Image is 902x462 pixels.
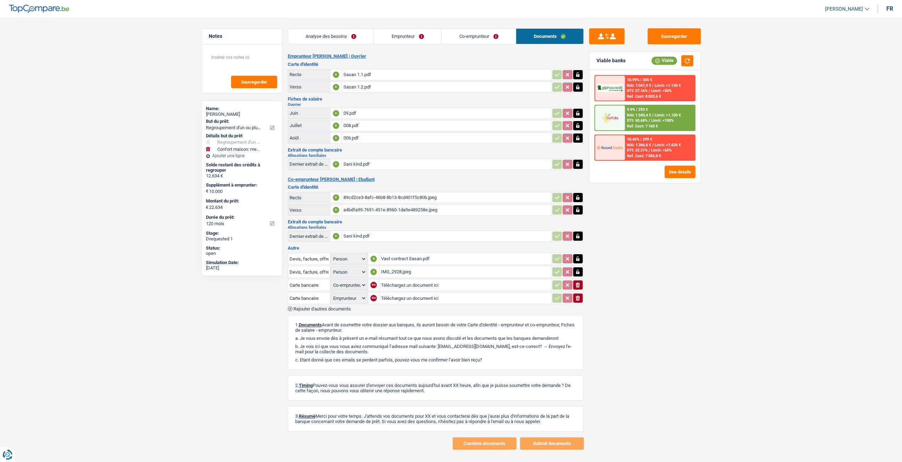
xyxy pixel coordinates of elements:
div: Ref. Cost: 8 003,6 € [627,94,661,99]
div: Juin [290,110,329,116]
div: A [333,110,339,116]
div: 008.pdf [343,120,550,131]
h3: Carte d'identité [288,62,584,67]
span: / [652,143,654,147]
div: A [370,269,377,275]
h5: Notes [209,33,275,39]
span: DTI: 57.16% [627,89,648,93]
div: A [333,207,339,213]
h2: Co-emprunteur [PERSON_NAME] | Etudiant [288,177,584,182]
label: Montant du prêt: [206,198,276,204]
div: Ref. Cost: 7 584,8 € [627,154,661,158]
div: 006.pdf [343,133,550,143]
span: Limit: <100% [651,118,674,123]
label: Durée du prêt: [206,215,276,220]
span: / [649,89,650,93]
img: Record Credits [597,141,623,154]
div: A [333,233,339,239]
div: Août [290,135,329,141]
div: fr [886,5,893,12]
div: 09.pdf [343,108,550,119]
div: [DATE] [206,265,278,271]
div: A [333,194,339,201]
span: Limit: <65% [651,148,672,153]
h3: Carte d'identité [288,185,584,189]
h2: Ouvrier [288,103,584,107]
div: A [333,135,339,141]
img: Cofidis [597,111,623,124]
span: Timing [299,383,313,388]
p: 3. Merci pour votre temps. J'attends vos documents pour XX et vous contacterai dès que j'aurai p... [295,413,576,424]
span: € [206,188,208,194]
span: DTI: 50.68% [627,118,648,123]
span: NAI: 1 041,9 € [627,83,651,88]
h2: Allocations familiales [288,154,584,158]
a: Co-emprunteur [442,29,516,44]
div: 10.45% | 299 € [627,137,652,142]
span: / [652,113,654,118]
span: Limit: >1.150 € [655,83,681,88]
div: NA [370,295,377,301]
button: See details [665,166,695,178]
p: b. Je vois ici que vous nous aviez communiqué l’adresse mail suivante: [EMAIL_ADDRESS][DOMAIN_NA... [295,344,576,354]
div: 9.9% | 293 € [627,107,648,112]
div: A [370,256,377,262]
div: A [333,161,339,167]
label: Supplément à emprunter: [206,182,276,188]
span: NAI: 1 340,4 € [627,113,651,118]
button: Submit documents [520,437,584,450]
label: But du prêt: [206,119,276,124]
div: NA [370,282,377,288]
span: Limit: >1.626 € [655,143,681,147]
p: c. Etant donné que ces emails se perdent parfois, pouvez-vous me confirmer l’avoir bien reçu? [295,357,576,363]
span: Limit: >1.100 € [655,113,681,118]
h3: Extrait de compte bancaire [288,148,584,152]
span: DTI: 52.21% [627,148,648,153]
div: Dernier extrait de compte pour vos allocations familiales [290,161,329,167]
div: Name: [206,106,278,112]
div: Viable banks [596,58,626,64]
div: Sasan 1.1.pdf [343,69,550,80]
div: Recto [290,195,329,200]
div: 10.99% | 305 € [627,78,652,82]
div: Sasan 1.2.pdf [343,82,550,92]
span: Résumé [299,413,315,419]
p: 2. Pouvez-vous vous assurer d'envoyer ces documents aujourd'hui avant XX heure, afin que je puiss... [295,383,576,393]
div: Solde restant des crédits à regrouper [206,162,278,173]
h3: Extrait de compte bancaire [288,219,584,224]
div: A [333,72,339,78]
div: Dernier extrait de compte pour vos allocations familiales [290,234,329,239]
div: IMG_2928.jpeg [381,267,550,277]
button: Rajouter d'autres documents [288,307,351,311]
div: A [333,84,339,90]
span: NAI: 1 266,6 € [627,143,651,147]
span: Limit: <50% [651,89,672,93]
div: a4bdfa99-7691-451e-8960-1da9e489258e.jpeg [343,205,550,215]
a: Documents [516,29,583,44]
div: Sani kind.pdf [343,231,550,241]
span: / [652,83,654,88]
button: Sauvegarder [648,28,701,44]
img: AlphaCredit [597,84,623,92]
span: Documents [299,322,322,327]
div: Status: [206,245,278,251]
img: TopCompare Logo [9,5,69,13]
div: [PERSON_NAME] [206,112,278,117]
span: Rajouter d'autres documents [293,307,351,311]
div: Détails but du prêt [206,133,278,139]
span: € [206,205,208,210]
span: [PERSON_NAME] [825,6,863,12]
div: Stage: [206,230,278,236]
span: Sauvegarder [241,80,267,84]
p: a. Je vous envoie dès à présent un e-mail résumant tout ce que nous avons discuté et les doc... [295,336,576,341]
h2: Emprunteur [PERSON_NAME] | Ouvrier [288,53,584,59]
h3: Fiches de salaire [288,97,584,101]
span: / [649,148,650,153]
div: 12.634 € [206,173,278,179]
div: Sani kind.pdf [343,159,550,170]
div: Verso [290,84,329,90]
a: [PERSON_NAME] [819,3,869,15]
div: Juillet [290,123,329,128]
h2: Allocations familiales [288,226,584,229]
a: Emprunteur [374,29,441,44]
